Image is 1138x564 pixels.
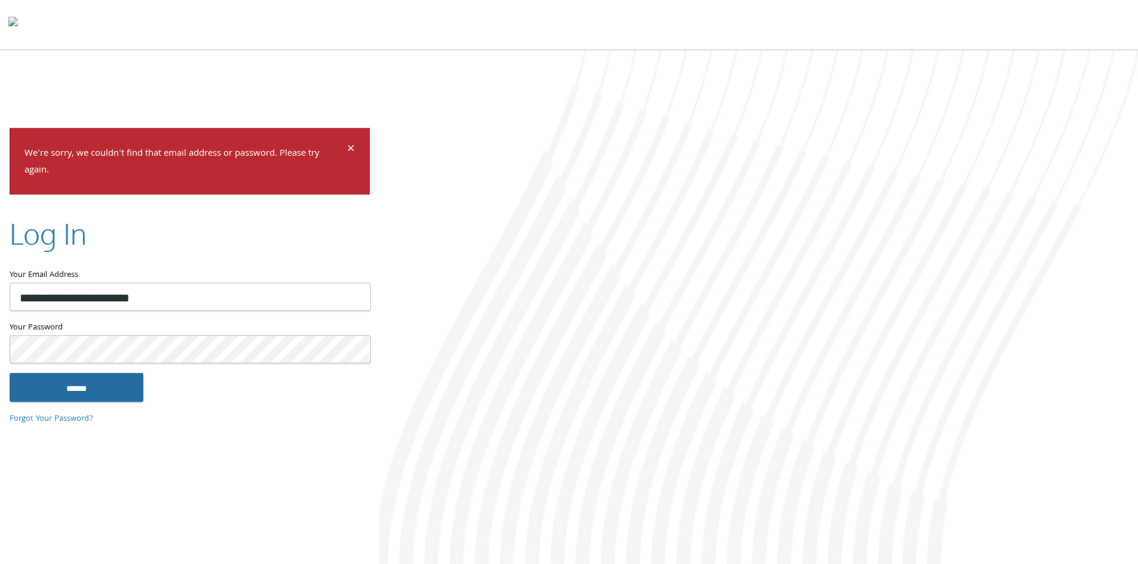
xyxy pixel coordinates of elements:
label: Your Password [10,320,370,335]
img: todyl-logo-dark.svg [8,13,18,36]
p: We're sorry, we couldn't find that email address or password. Please try again. [24,145,345,180]
keeper-lock: Open Keeper Popup [347,343,361,357]
h2: Log In [10,214,87,254]
span: × [347,138,355,161]
a: Forgot Your Password? [10,412,93,425]
button: Dismiss alert [347,143,355,157]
